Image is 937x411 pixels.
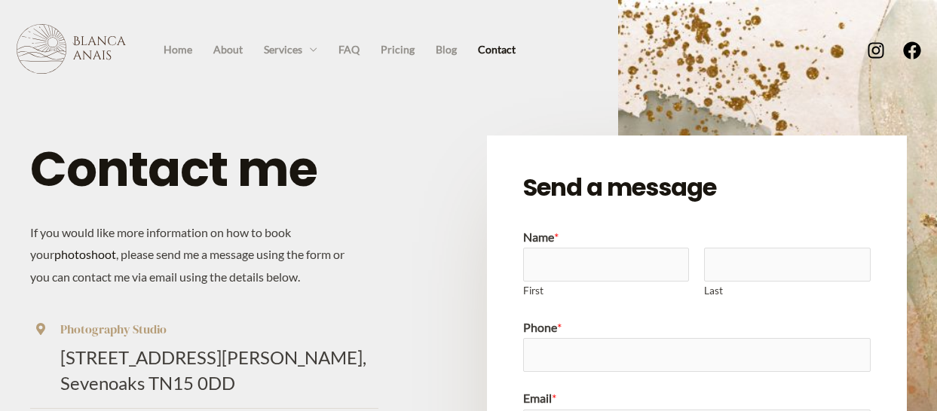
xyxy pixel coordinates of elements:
label: First [523,282,690,300]
a: Home [153,38,203,61]
label: Phone [523,316,871,339]
a: Pricing [370,38,425,61]
a: FAQ [328,38,370,61]
a: Instagram [867,41,885,59]
p: [STREET_ADDRESS][PERSON_NAME], Sevenoaks TN15 0DD [60,345,378,395]
h1: Contact me [30,135,378,203]
a: Facebook [903,41,921,59]
nav: Site Navigation: Primary [153,38,526,61]
a: Contact [467,38,526,61]
label: Last [704,282,871,300]
a: Blog [425,38,467,61]
label: Email [523,387,871,409]
label: Name [523,226,871,248]
a: Services [253,38,328,61]
img: Blanca Anais Photography [17,24,126,74]
a: photoshoot [54,247,116,261]
h3: Send a message [523,172,871,203]
a: About [203,38,253,61]
span: Photography Studio [60,321,167,337]
p: If you would like more information on how to book your , please send me a message using the form ... [30,221,360,288]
